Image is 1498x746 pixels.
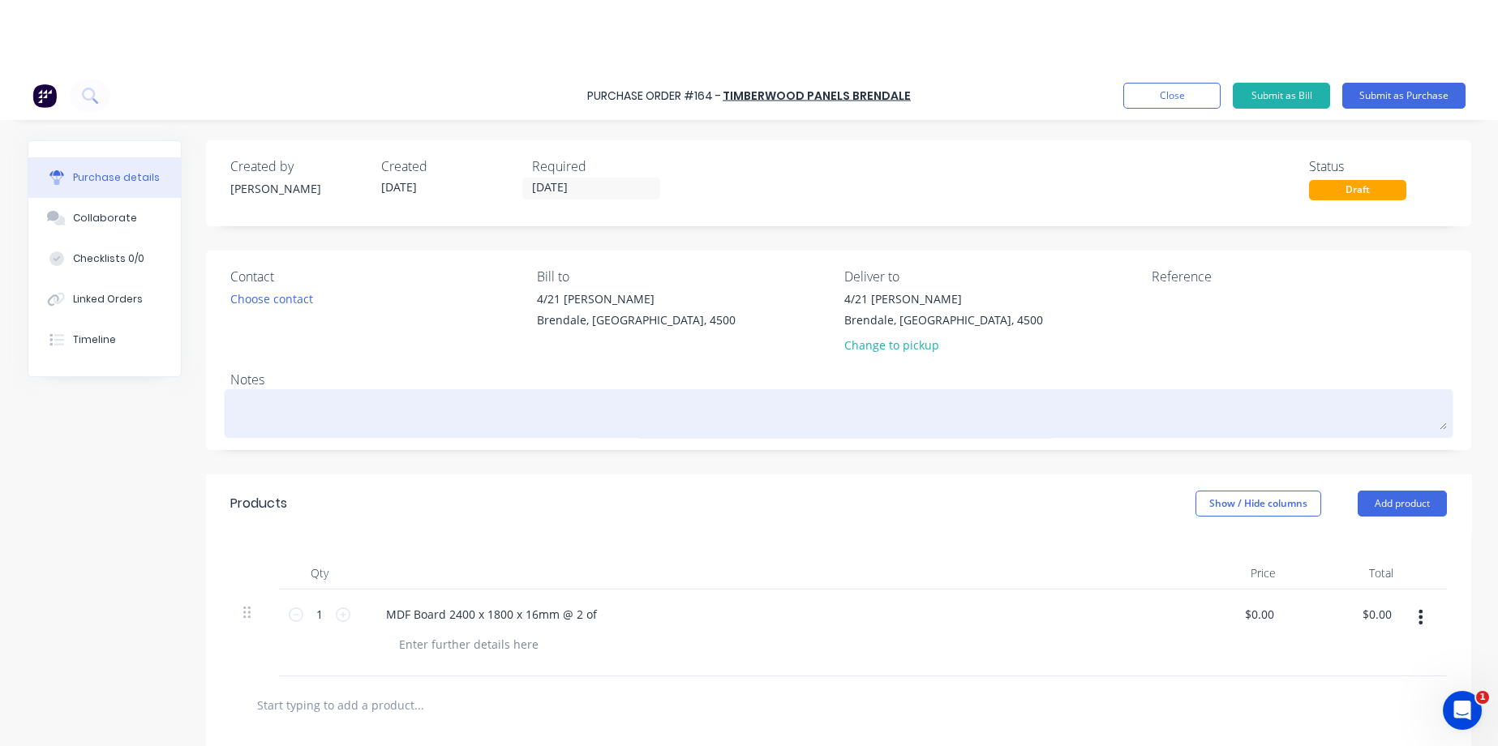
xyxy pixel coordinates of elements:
input: Start typing to add a product... [256,689,581,722]
div: [PERSON_NAME] [230,180,368,197]
div: Linked Orders [73,292,143,307]
div: Qty [279,557,360,590]
iframe: Intercom live chat [1443,691,1482,730]
button: Checklists 0/0 [28,238,181,279]
div: Products [230,494,287,513]
div: Change to pickup [844,337,1043,354]
div: Price [1171,557,1289,590]
div: Collaborate [73,211,137,225]
button: Purchase details [28,157,181,198]
div: Choose contact [230,290,313,307]
div: Created [381,156,519,176]
img: Factory [32,84,57,108]
div: Timeline [73,332,116,347]
div: Contact [230,267,526,286]
button: Collaborate [28,198,181,238]
div: Deliver to [844,267,1140,286]
div: Checklists 0/0 [73,251,144,266]
div: Total [1289,557,1406,590]
div: Bill to [537,267,832,286]
div: Brendale, [GEOGRAPHIC_DATA], 4500 [844,311,1043,328]
div: Purchase details [73,170,160,185]
div: Brendale, [GEOGRAPHIC_DATA], 4500 [537,311,736,328]
div: Reference [1152,267,1447,286]
div: Purchase Order #164 - [587,87,721,104]
button: Add product [1358,491,1447,517]
button: Timeline [28,319,181,360]
div: Draft [1309,180,1406,200]
button: Submit as Bill [1233,83,1330,109]
div: MDF Board 2400 x 1800 x 16mm @ 2 of [373,602,610,626]
button: Submit as Purchase [1342,83,1466,109]
div: 4/21 [PERSON_NAME] [844,290,1043,307]
button: Show / Hide columns [1195,491,1321,517]
a: Timberwood Panels Brendale [723,87,911,103]
div: Notes [230,370,1447,389]
div: Status [1309,156,1447,176]
button: Close [1123,83,1221,109]
button: Linked Orders [28,279,181,319]
span: 1 [1476,691,1489,704]
div: 4/21 [PERSON_NAME] [537,290,736,307]
div: Required [532,156,670,176]
div: Created by [230,156,368,176]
